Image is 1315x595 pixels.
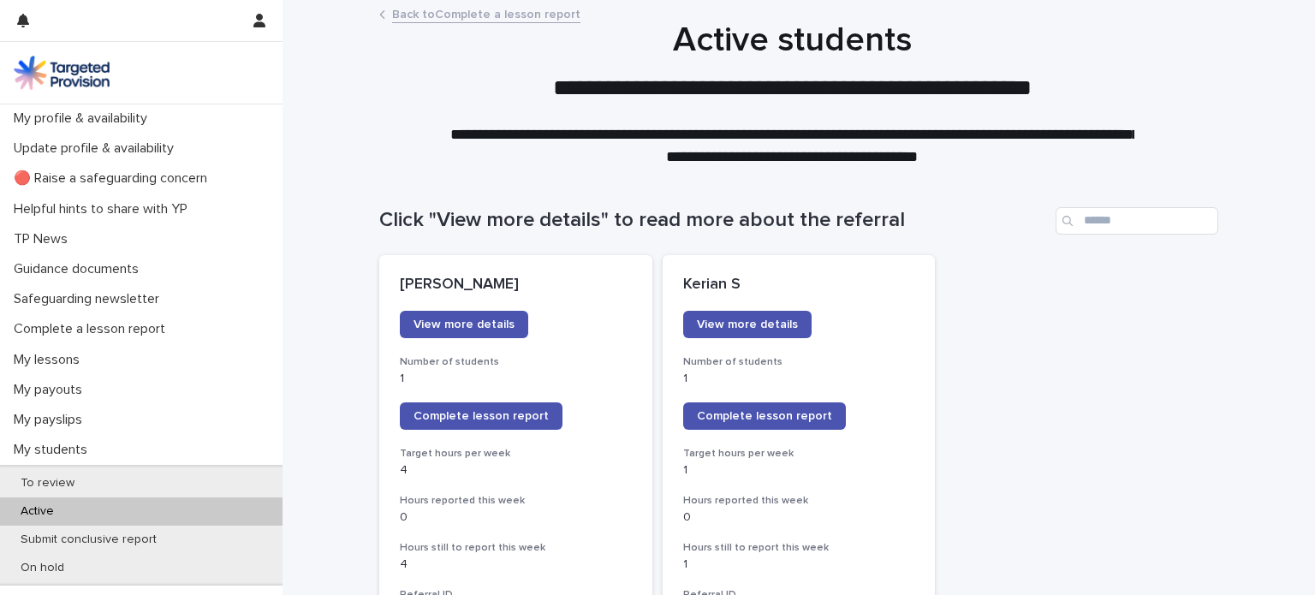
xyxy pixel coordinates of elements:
[400,355,632,369] h3: Number of students
[697,318,798,330] span: View more details
[7,321,179,337] p: Complete a lesson report
[7,442,101,458] p: My students
[7,561,78,575] p: On hold
[400,510,632,525] p: 0
[683,447,915,461] h3: Target hours per week
[7,476,88,491] p: To review
[7,291,173,307] p: Safeguarding newsletter
[7,231,81,247] p: TP News
[7,504,68,519] p: Active
[14,56,110,90] img: M5nRWzHhSzIhMunXDL62
[7,110,161,127] p: My profile & availability
[414,318,515,330] span: View more details
[400,402,562,430] a: Complete lesson report
[7,412,96,428] p: My payslips
[683,541,915,555] h3: Hours still to report this week
[414,410,549,422] span: Complete lesson report
[400,463,632,478] p: 4
[683,494,915,508] h3: Hours reported this week
[400,557,632,572] p: 4
[683,355,915,369] h3: Number of students
[392,3,580,23] a: Back toComplete a lesson report
[400,447,632,461] h3: Target hours per week
[7,201,201,217] p: Helpful hints to share with YP
[372,20,1211,61] h1: Active students
[400,276,632,295] p: [PERSON_NAME]
[7,170,221,187] p: 🔴 Raise a safeguarding concern
[683,510,915,525] p: 0
[7,352,93,368] p: My lessons
[683,557,915,572] p: 1
[683,463,915,478] p: 1
[400,494,632,508] h3: Hours reported this week
[697,410,832,422] span: Complete lesson report
[7,140,187,157] p: Update profile & availability
[7,382,96,398] p: My payouts
[7,533,170,547] p: Submit conclusive report
[683,311,812,338] a: View more details
[683,372,915,386] p: 1
[7,261,152,277] p: Guidance documents
[683,276,915,295] p: Kerian S
[400,541,632,555] h3: Hours still to report this week
[683,402,846,430] a: Complete lesson report
[1056,207,1218,235] input: Search
[400,372,632,386] p: 1
[400,311,528,338] a: View more details
[379,208,1049,233] h1: Click "View more details" to read more about the referral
